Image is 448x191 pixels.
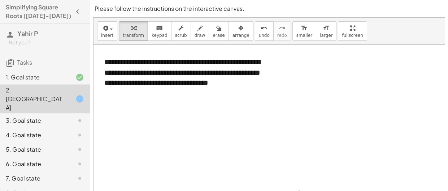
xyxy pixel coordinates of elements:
i: format_size [301,24,308,32]
i: Task not started. [75,160,84,168]
div: 2. [GEOGRAPHIC_DATA] [6,86,64,112]
div: Not you? [9,39,84,46]
span: erase [213,33,225,38]
span: scrub [175,33,187,38]
span: keypad [152,33,168,38]
i: Task finished and correct. [75,73,84,82]
i: Task not started. [75,174,84,183]
button: format_sizelarger [316,21,336,41]
span: insert [101,33,113,38]
button: scrub [171,21,191,41]
div: 7. Goal state [6,174,64,183]
i: format_size [323,24,330,32]
div: 6. Goal state [6,160,64,168]
div: 3. Goal state [6,116,64,125]
button: fullscreen [338,21,367,41]
span: Yahir P [17,29,38,38]
div: 1. Goal state [6,73,64,82]
span: draw [195,33,205,38]
button: undoundo [255,21,274,41]
button: format_sizesmaller [292,21,316,41]
span: redo [277,33,287,38]
i: undo [261,24,268,32]
button: draw [191,21,209,41]
i: Task started. [75,95,84,103]
div: 4. Goal state [6,131,64,139]
span: smaller [296,33,312,38]
button: arrange [229,21,253,41]
span: undo [259,33,270,38]
span: Tasks [17,58,32,66]
i: Task not started. [75,145,84,154]
button: transform [119,21,148,41]
button: insert [97,21,117,41]
button: redoredo [273,21,291,41]
p: Please follow the instructions on the interactive canvas. [95,4,444,13]
span: transform [123,33,144,38]
i: Task not started. [75,116,84,125]
i: keyboard [156,24,163,32]
i: Task not started. [75,131,84,139]
span: arrange [232,33,249,38]
button: erase [209,21,229,41]
button: keyboardkeypad [148,21,171,41]
div: 5. Goal state [6,145,64,154]
span: larger [320,33,332,38]
h4: Simplifying Square Roots ([DATE]-[DATE]) [6,3,71,20]
span: fullscreen [342,33,363,38]
i: redo [279,24,286,32]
